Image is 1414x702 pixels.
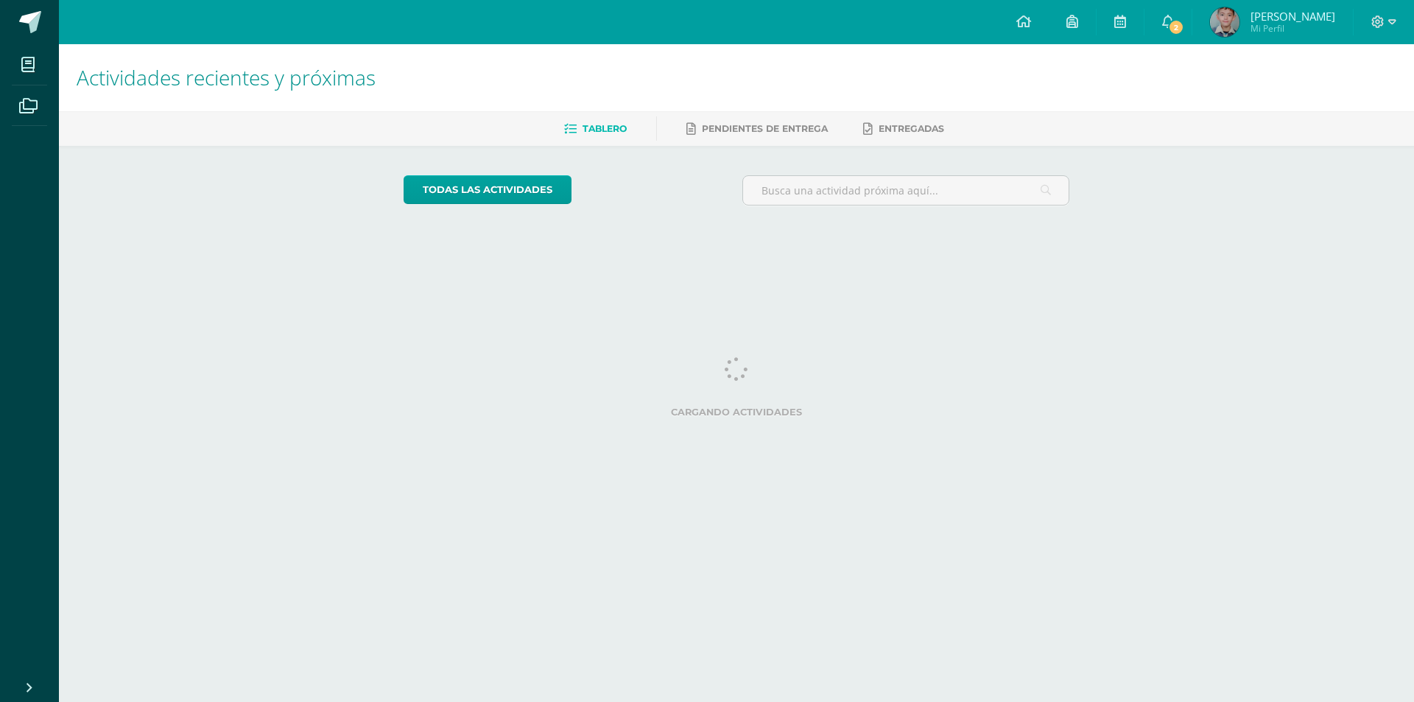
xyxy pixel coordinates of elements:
label: Cargando actividades [404,407,1070,418]
span: [PERSON_NAME] [1251,9,1335,24]
img: 202614e4573f8dc58c0c575afb629b9b.png [1210,7,1239,37]
span: 2 [1168,19,1184,35]
span: Tablero [583,123,627,134]
span: Mi Perfil [1251,22,1335,35]
input: Busca una actividad próxima aquí... [743,176,1069,205]
a: todas las Actividades [404,175,571,204]
span: Entregadas [879,123,944,134]
span: Pendientes de entrega [702,123,828,134]
a: Pendientes de entrega [686,117,828,141]
a: Tablero [564,117,627,141]
a: Entregadas [863,117,944,141]
span: Actividades recientes y próximas [77,63,376,91]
